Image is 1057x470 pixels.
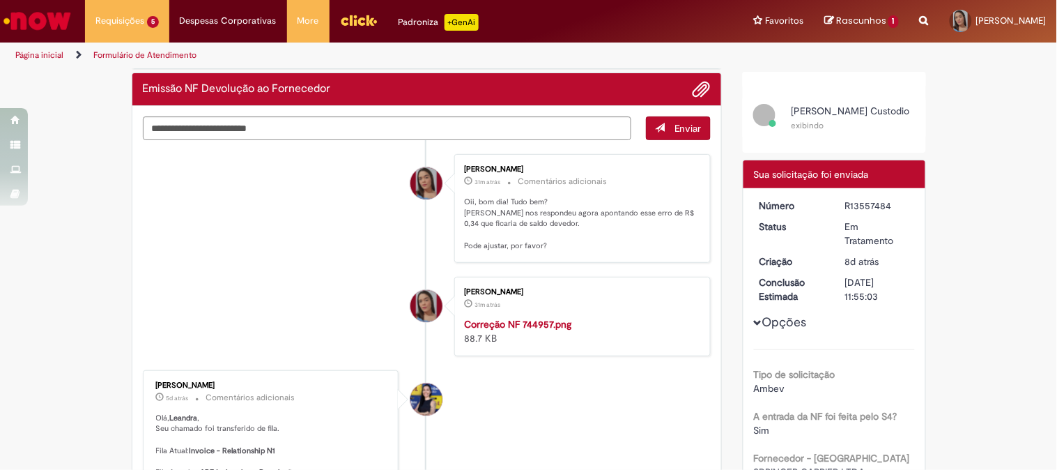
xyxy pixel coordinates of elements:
span: Enviar [674,122,702,135]
time: 23/09/2025 08:47:59 [845,255,879,268]
span: 31m atrás [475,178,500,186]
small: Comentários adicionais [206,392,295,404]
span: Ambev [754,382,785,395]
dt: Número [749,199,835,213]
span: 5 [147,16,159,28]
span: 1 [888,15,899,28]
span: [PERSON_NAME] Custodio [792,105,910,117]
div: R13557484 [845,199,910,213]
time: 30/09/2025 10:16:02 [475,301,500,309]
a: Rascunhos [824,15,899,28]
div: [DATE] 11:55:03 [845,275,910,303]
a: Formulário de Atendimento [93,50,196,61]
small: Comentários adicionais [518,176,607,188]
a: Correção NF 744957.png [464,318,571,331]
dt: Status [749,220,835,234]
time: 30/09/2025 10:16:11 [475,178,500,186]
span: Favoritos [765,14,803,28]
span: [PERSON_NAME] [976,15,1047,26]
b: Invoice - Relationship N1 [190,446,276,456]
span: 31m atrás [475,301,500,309]
b: A entrada da NF foi feita pelo S4? [754,410,897,423]
b: Tipo de solicitação [754,368,835,381]
img: click_logo_yellow_360x200.png [340,10,378,31]
div: Em Tratamento [845,220,910,248]
span: Sua solicitação foi enviada [754,168,869,181]
span: Sim [754,424,770,437]
textarea: Digite sua mensagem aqui... [143,116,632,140]
time: 25/09/2025 11:18:37 [167,394,189,402]
span: 8d atrás [845,255,879,268]
span: Despesas Corporativas [180,14,277,28]
div: Padroniza [399,14,479,31]
h2: Emissão NF Devolução ao Fornecedor Histórico de tíquete [143,83,331,96]
button: Enviar [646,116,711,140]
div: Leandra Lopes Cruz [410,290,442,322]
small: exibindo [792,120,824,131]
div: 23/09/2025 08:47:59 [845,255,910,268]
img: ServiceNow [1,7,73,35]
span: More [298,14,319,28]
div: Leandra Lopes Cruz [410,167,442,199]
span: Rascunhos [836,14,886,27]
p: Oii, bom dia! Tudo bem? [PERSON_NAME] nos respondeu agora apontando esse erro de R$ 0,34 que fica... [464,197,696,252]
button: Adicionar anexos [693,80,711,98]
div: 88.7 KB [464,317,696,345]
dt: Conclusão Estimada [749,275,835,303]
ul: Trilhas de página [10,43,694,68]
div: [PERSON_NAME] [464,288,696,296]
dt: Criação [749,255,835,268]
a: Página inicial [15,50,63,61]
div: [PERSON_NAME] [464,165,696,174]
div: [PERSON_NAME] [156,381,388,390]
p: +GenAi [445,14,479,31]
div: Melissa Paduani [410,384,442,416]
span: Requisições [95,14,144,28]
b: Fornecedor - [GEOGRAPHIC_DATA] [754,452,910,464]
b: Leandra [170,413,198,423]
span: 5d atrás [167,394,189,402]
